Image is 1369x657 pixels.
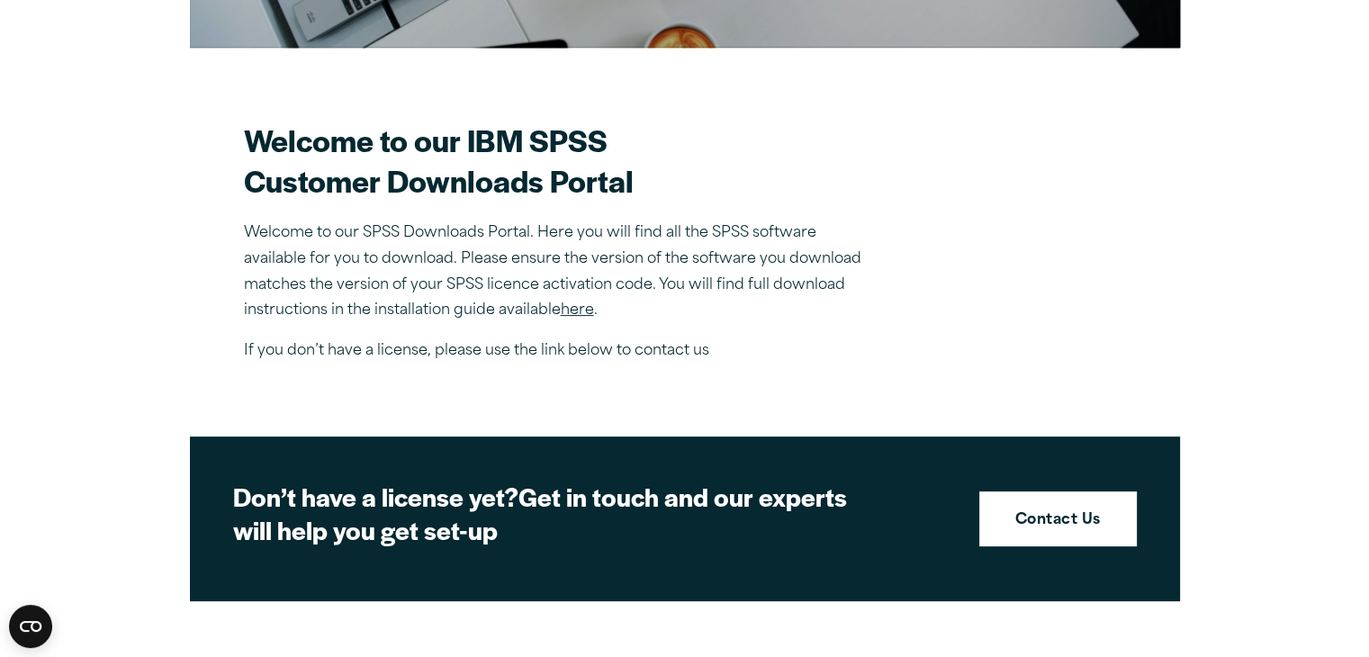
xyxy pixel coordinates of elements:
h2: Get in touch and our experts will help you get set-up [233,480,863,547]
p: If you don’t have a license, please use the link below to contact us [244,338,874,364]
strong: Contact Us [1015,509,1101,533]
h2: Welcome to our IBM SPSS Customer Downloads Portal [244,120,874,201]
strong: Don’t have a license yet? [233,478,518,514]
button: Open CMP widget [9,605,52,648]
a: here [561,303,594,318]
p: Welcome to our SPSS Downloads Portal. Here you will find all the SPSS software available for you ... [244,220,874,324]
div: CookieBot Widget Contents [9,605,52,648]
a: Contact Us [979,491,1137,547]
svg: CookieBot Widget Icon [9,605,52,648]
